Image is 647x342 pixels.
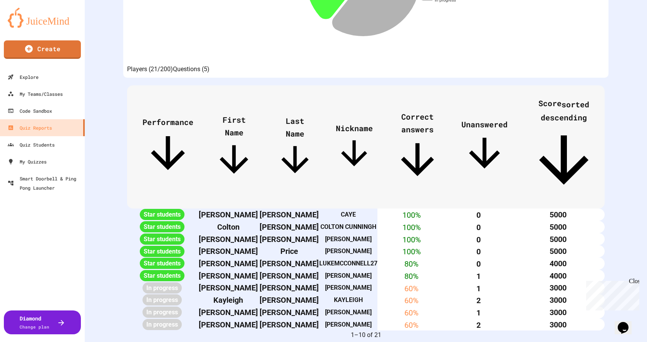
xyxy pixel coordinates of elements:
div: basic tabs example [127,65,210,74]
span: Scoresorted descending [527,98,601,197]
span: [PERSON_NAME] [260,320,319,329]
span: Kayleigh [213,295,243,305]
div: My Teams/Classes [8,89,63,98]
span: Star students [140,246,184,257]
th: LUKEMCCONNELL27 [319,257,377,270]
span: In progress [142,307,182,318]
span: 2 [476,320,481,329]
span: 100 % [402,223,421,232]
div: Smart Doorbell & Ping Pong Launcher [8,174,82,192]
span: 2 [476,296,481,305]
span: [PERSON_NAME] [260,222,319,232]
span: 0 [476,235,481,244]
span: sorted descending [541,99,589,122]
span: [PERSON_NAME] [199,259,258,268]
th: [PERSON_NAME] [319,233,377,245]
th: 4000 [511,270,605,282]
div: Quiz Students [8,140,55,149]
span: 100 % [402,247,421,256]
span: [PERSON_NAME] [199,271,258,280]
th: 5000 [511,221,605,233]
span: 100 % [402,210,421,220]
th: KAYLEIGH [319,294,377,306]
div: Code Sandbox [8,106,52,115]
span: 80 % [404,272,419,281]
th: 5000 [511,209,605,221]
th: 3000 [511,319,605,331]
th: 5000 [511,245,605,257]
span: [PERSON_NAME] [199,210,258,219]
div: My Quizzes [8,157,47,166]
th: [PERSON_NAME] [319,270,377,282]
div: Explore [8,72,39,82]
iframe: chat widget [583,278,639,310]
span: 0 [476,223,481,232]
th: [PERSON_NAME] [319,306,377,319]
button: Players (21/200) [127,65,173,74]
span: Star students [140,258,184,269]
th: 3000 [511,306,605,319]
span: Star students [140,234,184,245]
div: Chat with us now!Close [3,3,53,49]
span: Change plan [20,324,49,330]
th: [PERSON_NAME] [319,245,377,257]
span: Correct answers [393,112,442,184]
span: In progress [142,282,182,294]
th: 4000 [511,257,605,270]
span: [PERSON_NAME] [199,283,258,292]
span: 60 % [404,284,419,293]
span: [PERSON_NAME] [260,210,319,219]
button: Questions (5) [173,65,210,74]
th: [PERSON_NAME] [319,319,377,331]
span: [PERSON_NAME] [260,271,319,280]
th: 5000 [511,233,605,245]
span: 80 % [404,259,419,269]
span: [PERSON_NAME] [260,235,319,244]
span: Star students [140,270,184,281]
span: 1 [476,308,481,317]
span: Colton [217,222,240,232]
span: [PERSON_NAME] [199,320,258,329]
th: 3000 [511,294,605,306]
span: 60 % [404,296,419,305]
button: DiamondChange plan [4,310,81,334]
span: First Name [213,115,255,181]
img: logo-orange.svg [8,8,77,28]
span: [PERSON_NAME] [199,247,258,256]
span: In progress [142,319,182,330]
span: 0 [476,247,481,256]
span: [PERSON_NAME] [199,235,258,244]
p: 1–10 of 21 [123,330,608,340]
span: 1 [476,272,481,281]
span: Star students [140,209,184,220]
iframe: chat widget [615,311,639,334]
span: Star students [140,221,184,232]
div: Diamond [20,314,49,330]
span: 60 % [404,320,419,329]
th: 3000 [511,282,605,294]
span: 1 [476,284,481,293]
span: Performance [142,117,193,179]
span: Nickname [335,123,374,173]
span: 0 [476,210,481,220]
span: In progress [142,294,182,305]
span: [PERSON_NAME] [260,283,319,292]
a: Create [4,40,81,59]
span: [PERSON_NAME] [260,259,319,268]
span: [PERSON_NAME] [199,308,258,317]
th: [PERSON_NAME] [319,282,377,294]
span: [PERSON_NAME] [260,308,319,317]
th: CAYE [319,209,377,221]
span: 100 % [402,235,421,244]
span: Price [280,247,298,256]
span: Last Name [275,116,315,180]
span: Unanswered [461,119,508,176]
span: [PERSON_NAME] [260,295,319,305]
span: 60 % [404,308,419,317]
th: COLTON CUNNINGH [319,221,377,233]
span: 0 [476,259,481,269]
div: Quiz Reports [8,123,52,132]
